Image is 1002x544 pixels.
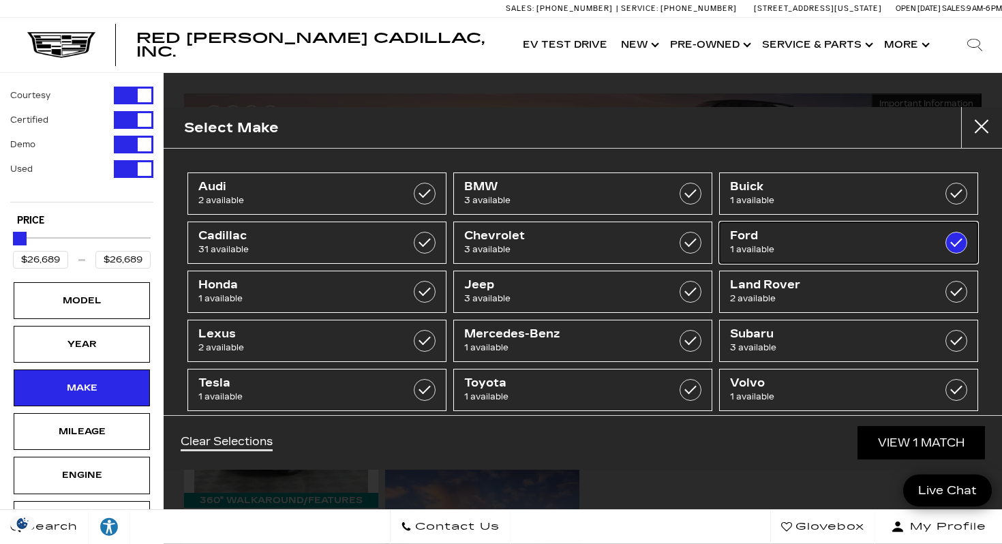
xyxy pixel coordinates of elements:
span: Service: [621,4,658,13]
span: 3 available [464,292,666,305]
a: Tesla1 available [187,369,446,411]
img: Opt-Out Icon [7,516,38,530]
a: Service: [PHONE_NUMBER] [616,5,740,12]
a: EV Test Drive [516,18,614,72]
a: Honda1 available [187,271,446,313]
span: Chevrolet [464,229,666,243]
span: Open [DATE] [896,4,941,13]
a: Red [PERSON_NAME] Cadillac, Inc. [136,31,502,59]
a: Buick1 available [719,172,978,215]
span: Land Rover [730,278,932,292]
h2: Select Make [184,117,279,139]
button: More [877,18,934,72]
span: 1 available [198,292,400,305]
span: 1 available [464,390,666,404]
a: Land Rover2 available [719,271,978,313]
a: Subaru3 available [719,320,978,362]
label: Certified [10,113,48,127]
a: Explore your accessibility options [89,510,130,544]
span: Cadillac [198,229,400,243]
a: Lexus2 available [187,320,446,362]
label: Demo [10,138,35,151]
label: Used [10,162,33,176]
a: Volvo1 available [719,369,978,411]
a: Toyota1 available [453,369,712,411]
div: Make [48,380,116,395]
a: Clear Selections [181,435,273,451]
input: Maximum [95,251,151,269]
span: BMW [464,180,666,194]
a: Contact Us [390,510,511,544]
a: [STREET_ADDRESS][US_STATE] [754,4,882,13]
span: 1 available [730,194,932,207]
a: Cadillac31 available [187,222,446,264]
span: 3 available [730,341,932,354]
span: Sales: [506,4,534,13]
span: Live Chat [911,483,984,498]
span: Volvo [730,376,932,390]
span: 1 available [198,390,400,404]
span: 9 AM-6 PM [967,4,1002,13]
span: Toyota [464,376,666,390]
a: BMW3 available [453,172,712,215]
a: New [614,18,663,72]
h5: Price [17,215,147,227]
a: Cadillac Dark Logo with Cadillac White Text [27,32,95,58]
div: Explore your accessibility options [89,517,130,537]
a: Pre-Owned [663,18,755,72]
div: Year [48,337,116,352]
span: Honda [198,278,400,292]
a: Sales: [PHONE_NUMBER] [506,5,616,12]
section: Click to Open Cookie Consent Modal [7,516,38,530]
span: 1 available [730,243,932,256]
span: 2 available [198,194,400,207]
span: Red [PERSON_NAME] Cadillac, Inc. [136,30,485,60]
div: BodystyleBodystyle [14,501,150,538]
span: Ford [730,229,932,243]
a: Jeep3 available [453,271,712,313]
div: Search [947,18,1002,72]
div: Filter by Vehicle Type [10,87,153,202]
a: Ford1 available [719,222,978,264]
a: Service & Parts [755,18,877,72]
span: Sales: [942,4,967,13]
a: View 1 Match [857,426,985,459]
span: Buick [730,180,932,194]
div: MakeMake [14,369,150,406]
span: 3 available [464,243,666,256]
input: Minimum [13,251,68,269]
button: Open user profile menu [875,510,1002,544]
div: Engine [48,468,116,483]
span: 3 available [464,194,666,207]
a: Chevrolet3 available [453,222,712,264]
label: Courtesy [10,89,50,102]
div: MileageMileage [14,413,150,450]
span: Lexus [198,327,400,341]
span: 2 available [198,341,400,354]
span: [PHONE_NUMBER] [536,4,613,13]
div: Mileage [48,424,116,439]
div: ModelModel [14,282,150,319]
span: Jeep [464,278,666,292]
a: Glovebox [770,510,875,544]
span: My Profile [905,517,986,537]
span: Tesla [198,376,400,390]
span: 2 available [730,292,932,305]
span: 31 available [198,243,400,256]
div: Maximum Price [13,232,27,245]
span: [PHONE_NUMBER] [661,4,737,13]
span: Subaru [730,327,932,341]
span: Glovebox [792,517,864,537]
span: 1 available [730,390,932,404]
span: Contact Us [412,517,500,537]
span: Mercedes-Benz [464,327,666,341]
a: Audi2 available [187,172,446,215]
button: Close [961,107,1002,148]
a: Mercedes-Benz1 available [453,320,712,362]
div: YearYear [14,326,150,363]
span: Search [21,517,78,537]
div: Price [13,227,151,269]
a: Live Chat [903,474,992,507]
span: 1 available [464,341,666,354]
div: EngineEngine [14,457,150,494]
